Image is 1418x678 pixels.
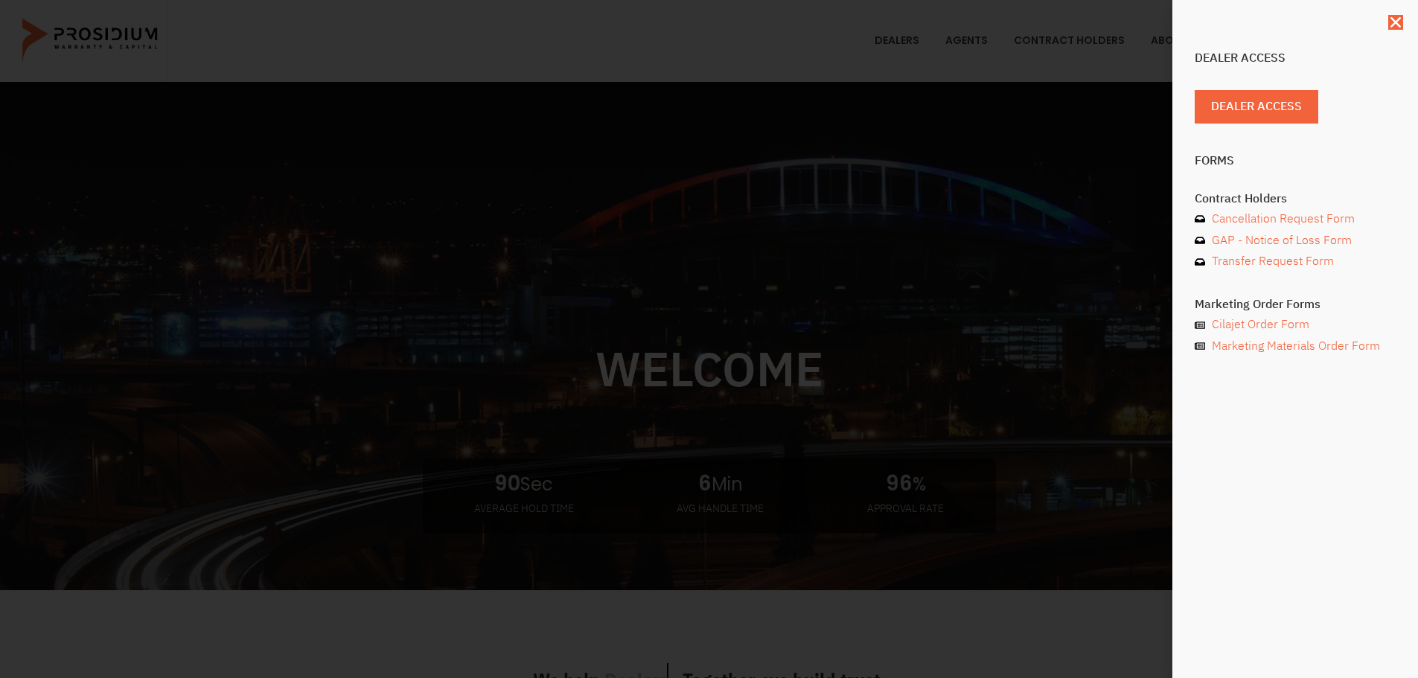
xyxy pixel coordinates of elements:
a: Cilajet Order Form [1195,314,1396,336]
a: Cancellation Request Form [1195,208,1396,230]
a: Dealer Access [1195,90,1318,124]
a: Transfer Request Form [1195,251,1396,272]
span: Transfer Request Form [1208,251,1334,272]
h4: Contract Holders [1195,193,1396,205]
span: Dealer Access [1211,96,1302,118]
a: GAP - Notice of Loss Form [1195,230,1396,252]
span: Cilajet Order Form [1208,314,1309,336]
span: Marketing Materials Order Form [1208,336,1380,357]
h4: Marketing Order Forms [1195,298,1396,310]
h4: Dealer Access [1195,52,1396,64]
span: GAP - Notice of Loss Form [1208,230,1352,252]
a: Close [1388,15,1403,30]
a: Marketing Materials Order Form [1195,336,1396,357]
h4: Forms [1195,155,1396,167]
span: Cancellation Request Form [1208,208,1355,230]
